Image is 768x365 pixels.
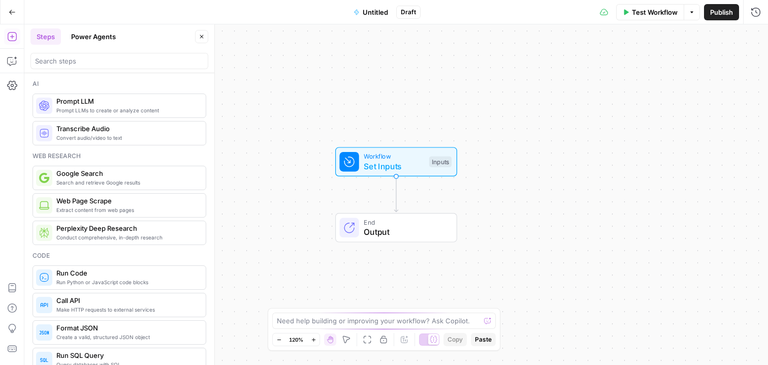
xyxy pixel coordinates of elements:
[56,350,198,360] span: Run SQL Query
[56,323,198,333] span: Format JSON
[33,251,206,260] div: Code
[56,178,198,187] span: Search and retrieve Google results
[65,28,122,45] button: Power Agents
[56,278,198,286] span: Run Python or JavaScript code blocks
[56,268,198,278] span: Run Code
[33,79,206,88] div: Ai
[364,217,446,227] span: End
[632,7,678,17] span: Test Workflow
[56,295,198,306] span: Call API
[471,333,496,346] button: Paste
[447,335,463,344] span: Copy
[302,213,491,242] div: EndOutput
[56,124,198,134] span: Transcribe Audio
[56,106,198,114] span: Prompt LLMs to create or analyze content
[364,151,424,161] span: Workflow
[56,134,198,142] span: Convert audio/video to text
[289,336,303,344] span: 120%
[302,147,491,176] div: WorkflowSet InputsInputs
[401,8,416,17] span: Draft
[56,233,198,241] span: Conduct comprehensive, in-depth research
[394,176,398,212] g: Edge from start to end
[56,306,198,314] span: Make HTTP requests to external services
[56,196,198,206] span: Web Page Scrape
[364,160,424,172] span: Set Inputs
[30,28,61,45] button: Steps
[33,151,206,161] div: Web research
[56,223,198,233] span: Perplexity Deep Research
[363,7,388,17] span: Untitled
[429,156,452,167] div: Inputs
[56,168,198,178] span: Google Search
[443,333,467,346] button: Copy
[347,4,394,20] button: Untitled
[364,226,446,238] span: Output
[56,206,198,214] span: Extract content from web pages
[35,56,204,66] input: Search steps
[710,7,733,17] span: Publish
[616,4,684,20] button: Test Workflow
[56,96,198,106] span: Prompt LLM
[56,333,198,341] span: Create a valid, structured JSON object
[704,4,739,20] button: Publish
[475,335,492,344] span: Paste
